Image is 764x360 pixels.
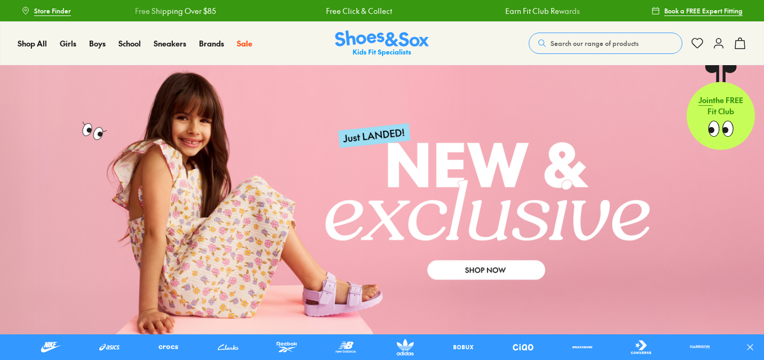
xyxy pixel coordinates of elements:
[89,38,106,49] a: Boys
[505,5,579,17] a: Earn Fit Club Rewards
[335,30,429,57] a: Shoes & Sox
[154,38,186,49] a: Sneakers
[698,95,713,105] span: Join
[21,1,71,20] a: Store Finder
[237,38,252,49] a: Sale
[664,6,743,15] span: Book a FREE Expert Fitting
[34,6,71,15] span: Store Finder
[687,86,755,126] p: the FREE Fit Club
[134,5,216,17] a: Free Shipping Over $85
[551,38,639,48] span: Search our range of products
[60,38,76,49] a: Girls
[18,38,47,49] a: Shop All
[687,65,755,150] a: Jointhe FREE Fit Club
[651,1,743,20] a: Book a FREE Expert Fitting
[529,33,682,54] button: Search our range of products
[199,38,224,49] a: Brands
[335,30,429,57] img: SNS_Logo_Responsive.svg
[325,5,392,17] a: Free Click & Collect
[118,38,141,49] a: School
